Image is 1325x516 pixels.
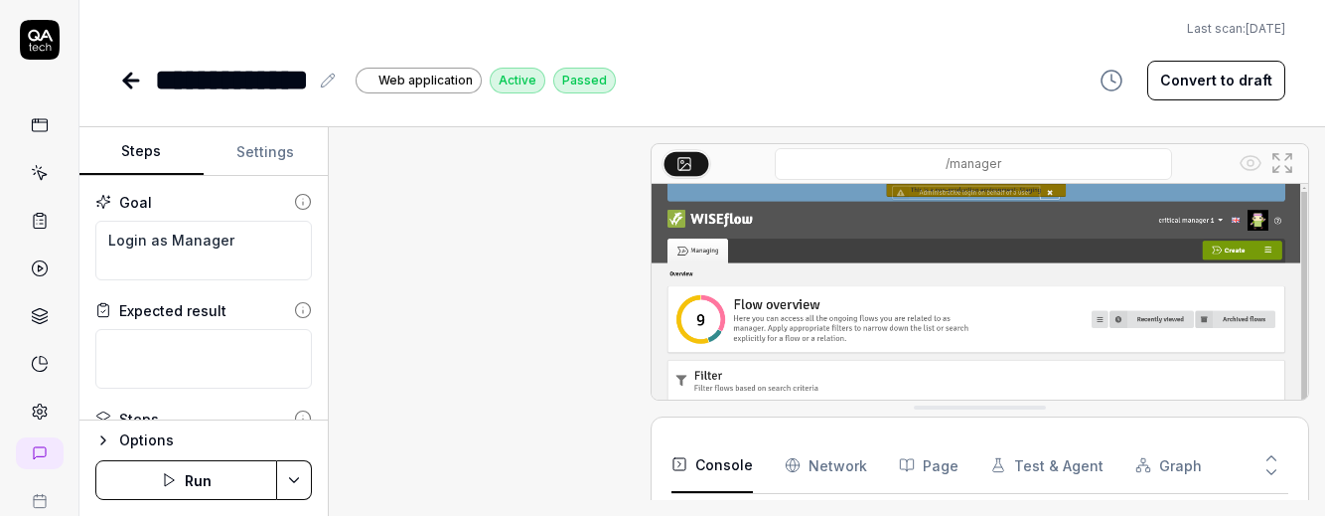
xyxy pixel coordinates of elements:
[95,429,312,452] button: Options
[1147,61,1285,100] button: Convert to draft
[1187,20,1285,38] span: Last scan:
[1088,61,1135,100] button: View version history
[899,437,958,493] button: Page
[990,437,1104,493] button: Test & Agent
[1246,21,1285,36] time: [DATE]
[119,192,152,213] div: Goal
[119,300,226,321] div: Expected result
[1135,437,1202,493] button: Graph
[95,460,277,500] button: Run
[16,437,64,469] a: New conversation
[204,128,328,176] button: Settings
[356,67,482,93] a: Web application
[785,437,867,493] button: Network
[1266,147,1298,179] button: Open in full screen
[1235,147,1266,179] button: Show all interative elements
[119,429,312,452] div: Options
[1187,20,1285,38] button: Last scan:[DATE]
[671,437,753,493] button: Console
[553,68,616,93] div: Passed
[119,409,159,430] div: Steps
[79,128,204,176] button: Steps
[8,477,71,509] a: Book a call with us
[490,68,545,93] div: Active
[378,72,473,89] span: Web application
